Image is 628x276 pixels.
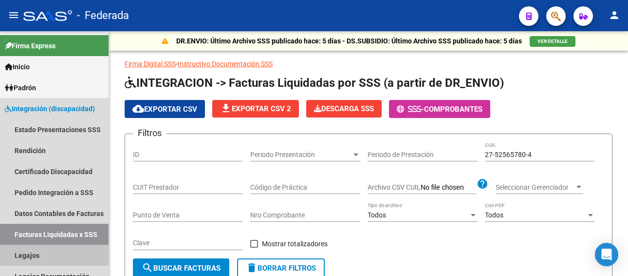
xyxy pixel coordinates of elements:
mat-icon: help [477,178,488,190]
h3: Filtros [133,126,166,140]
p: - [125,59,612,69]
span: Mostrar totalizadores [262,238,328,250]
span: Padrón [5,82,36,93]
a: Instructivo Documentación SSS [178,60,273,68]
span: - [397,105,424,114]
span: Buscar Facturas [142,264,221,273]
mat-icon: delete [246,262,258,274]
input: Archivo CSV CUIL [421,183,477,192]
span: Descarga SSS [314,104,374,113]
span: - Federada [77,5,129,26]
span: Comprobantes [424,105,482,114]
mat-icon: cloud_download [132,103,144,115]
app-download-masive: Descarga masiva de comprobantes (adjuntos) [306,100,382,118]
span: Todos [368,211,386,219]
button: VER DETALLE [530,36,575,47]
span: Borrar Filtros [246,264,316,273]
span: Período Presentación [250,151,351,159]
span: Inicio [5,61,30,72]
mat-icon: file_download [220,102,232,114]
span: Todos [485,211,503,219]
button: Descarga SSS [306,100,382,118]
a: Firma Digital SSS [125,60,176,68]
span: Firma Express [5,40,55,51]
p: DR.ENVIO: Último Archivo SSS publicado hace: 5 días - DS.SUBSIDIO: Último Archivo SSS publicado h... [176,36,522,46]
mat-icon: menu [8,9,19,21]
span: Exportar CSV [132,105,197,114]
span: Exportar CSV 2 [220,104,291,113]
span: Archivo CSV CUIL [368,183,421,191]
button: -Comprobantes [389,100,490,118]
button: Exportar CSV [125,100,205,118]
span: Seleccionar Gerenciador [496,183,574,192]
span: VER DETALLE [537,39,568,44]
mat-icon: person [609,9,620,21]
button: Exportar CSV 2 [212,100,299,118]
span: INTEGRACION -> Facturas Liquidadas por SSS (a partir de DR_ENVIO) [125,76,504,90]
div: Open Intercom Messenger [595,243,618,266]
span: Integración (discapacidad) [5,103,95,114]
mat-icon: search [142,262,153,274]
